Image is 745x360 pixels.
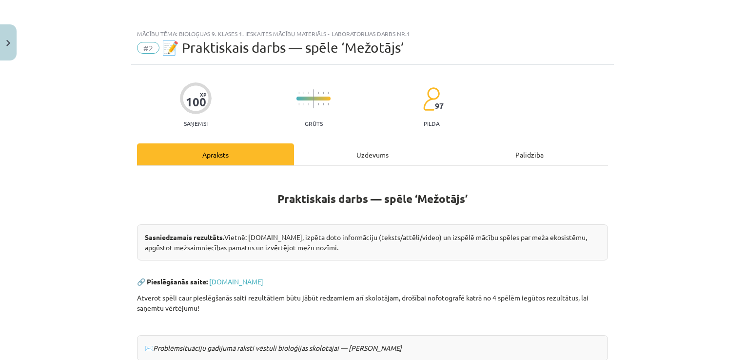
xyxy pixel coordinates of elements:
[423,87,440,111] img: students-c634bb4e5e11cddfef0936a35e636f08e4e9abd3cc4e673bd6f9a4125e45ecb1.svg
[318,103,319,105] img: icon-short-line-57e1e144782c952c97e751825c79c345078a6d821885a25fce030b3d8c18986b.svg
[180,120,212,127] p: Saņemsi
[303,103,304,105] img: icon-short-line-57e1e144782c952c97e751825c79c345078a6d821885a25fce030b3d8c18986b.svg
[318,92,319,94] img: icon-short-line-57e1e144782c952c97e751825c79c345078a6d821885a25fce030b3d8c18986b.svg
[303,92,304,94] img: icon-short-line-57e1e144782c952c97e751825c79c345078a6d821885a25fce030b3d8c18986b.svg
[137,143,294,165] div: Apraksts
[209,277,263,286] a: [DOMAIN_NAME]
[298,92,299,94] img: icon-short-line-57e1e144782c952c97e751825c79c345078a6d821885a25fce030b3d8c18986b.svg
[137,277,208,286] strong: 🔗 Pieslēgšanās saite:
[308,103,309,105] img: icon-short-line-57e1e144782c952c97e751825c79c345078a6d821885a25fce030b3d8c18986b.svg
[323,103,324,105] img: icon-short-line-57e1e144782c952c97e751825c79c345078a6d821885a25fce030b3d8c18986b.svg
[137,42,159,54] span: #2
[277,192,468,206] strong: Praktiskais darbs — spēle ‘Mežotājs’
[294,143,451,165] div: Uzdevums
[137,30,608,37] div: Mācību tēma: Bioloģijas 9. klases 1. ieskaites mācību materiāls - laboratorijas darbs nr.1
[328,103,329,105] img: icon-short-line-57e1e144782c952c97e751825c79c345078a6d821885a25fce030b3d8c18986b.svg
[328,92,329,94] img: icon-short-line-57e1e144782c952c97e751825c79c345078a6d821885a25fce030b3d8c18986b.svg
[424,120,439,127] p: pilda
[435,101,444,110] span: 97
[162,40,404,56] span: 📝 Praktiskais darbs — spēle ‘Mežotājs’
[186,95,206,109] div: 100
[145,233,224,241] strong: Sasniedzamais rezultāts.
[313,89,314,108] img: icon-long-line-d9ea69661e0d244f92f715978eff75569469978d946b2353a9bb055b3ed8787d.svg
[137,224,608,260] div: Vietnē: [DOMAIN_NAME], izpēta doto informāciju (teksts/attēli/video) un izspēlē mācību spēles par...
[153,343,402,352] em: Problēmsituāciju gadījumā raksti vēstuli bioloģijas skolotājai — [PERSON_NAME]
[308,92,309,94] img: icon-short-line-57e1e144782c952c97e751825c79c345078a6d821885a25fce030b3d8c18986b.svg
[451,143,608,165] div: Palīdzība
[298,103,299,105] img: icon-short-line-57e1e144782c952c97e751825c79c345078a6d821885a25fce030b3d8c18986b.svg
[6,40,10,46] img: icon-close-lesson-0947bae3869378f0d4975bcd49f059093ad1ed9edebbc8119c70593378902aed.svg
[323,92,324,94] img: icon-short-line-57e1e144782c952c97e751825c79c345078a6d821885a25fce030b3d8c18986b.svg
[200,92,206,97] span: XP
[137,293,608,313] p: Atverot spēli caur pieslēgšanās saiti rezultātiem būtu jābūt redzamiem arī skolotājam, drošībai n...
[305,120,323,127] p: Grūts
